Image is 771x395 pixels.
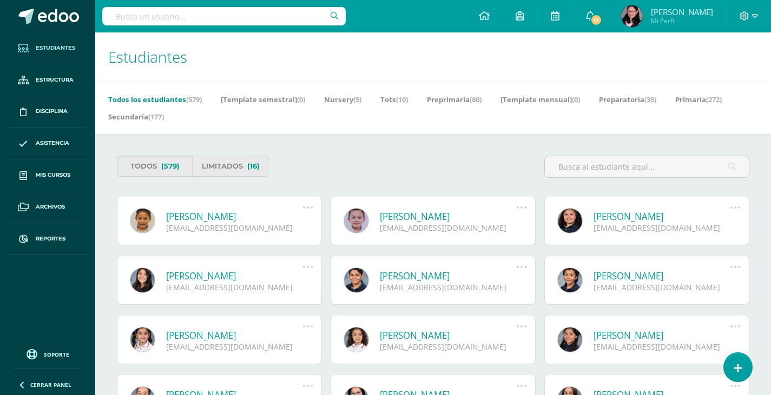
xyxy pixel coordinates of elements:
[396,95,408,104] span: (10)
[44,351,69,358] span: Soporte
[594,210,730,223] a: [PERSON_NAME]
[166,270,302,282] a: [PERSON_NAME]
[102,7,346,25] input: Busca un usuario...
[324,91,361,108] a: Nursery(5)
[594,342,730,352] div: [EMAIL_ADDRESS][DOMAIN_NAME]
[380,223,516,233] div: [EMAIL_ADDRESS][DOMAIN_NAME]
[380,342,516,352] div: [EMAIL_ADDRESS][DOMAIN_NAME]
[594,329,730,342] a: [PERSON_NAME]
[380,91,408,108] a: Tots(10)
[36,76,74,84] span: Estructura
[166,223,302,233] div: [EMAIL_ADDRESS][DOMAIN_NAME]
[108,46,187,67] span: Estudiantes
[297,95,305,104] span: (0)
[706,95,722,104] span: (272)
[108,91,202,108] a: Todos los estudiantes(579)
[594,270,730,282] a: [PERSON_NAME]
[9,223,87,255] a: Reportes
[9,32,87,64] a: Estudiantes
[9,159,87,191] a: Mis cursos
[427,91,482,108] a: Preprimaria(80)
[380,329,516,342] a: [PERSON_NAME]
[651,16,713,25] span: Mi Perfil
[9,128,87,159] a: Asistencia
[36,44,75,52] span: Estudiantes
[36,203,65,211] span: Archivos
[166,210,302,223] a: [PERSON_NAME]
[500,91,580,108] a: [Template mensual](0)
[221,91,305,108] a: [Template semestral](0)
[166,329,302,342] a: [PERSON_NAME]
[621,5,643,27] img: 5b5dc2834911c0cceae0df2d5a0ff844.png
[36,139,69,148] span: Asistencia
[247,156,260,176] span: (16)
[594,223,730,233] div: [EMAIL_ADDRESS][DOMAIN_NAME]
[572,95,580,104] span: (0)
[9,191,87,223] a: Archivos
[13,346,82,361] a: Soporte
[590,14,602,26] span: 12
[36,171,70,179] span: Mis cursos
[117,156,193,177] a: Todos(579)
[166,342,302,352] div: [EMAIL_ADDRESS][DOMAIN_NAME]
[148,112,164,122] span: (177)
[644,95,656,104] span: (35)
[545,156,749,177] input: Busca al estudiante aquí...
[599,91,656,108] a: Preparatoria(35)
[651,6,713,17] span: [PERSON_NAME]
[594,282,730,292] div: [EMAIL_ADDRESS][DOMAIN_NAME]
[9,96,87,128] a: Disciplina
[193,156,268,177] a: Limitados(16)
[186,95,202,104] span: (579)
[30,381,71,389] span: Cerrar panel
[353,95,361,104] span: (5)
[380,270,516,282] a: [PERSON_NAME]
[380,282,516,292] div: [EMAIL_ADDRESS][DOMAIN_NAME]
[380,210,516,223] a: [PERSON_NAME]
[161,156,180,176] span: (579)
[166,282,302,292] div: [EMAIL_ADDRESS][DOMAIN_NAME]
[36,235,65,243] span: Reportes
[675,91,722,108] a: Primaria(272)
[36,107,68,116] span: Disciplina
[470,95,482,104] span: (80)
[108,108,164,125] a: Secundaria(177)
[9,64,87,96] a: Estructura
